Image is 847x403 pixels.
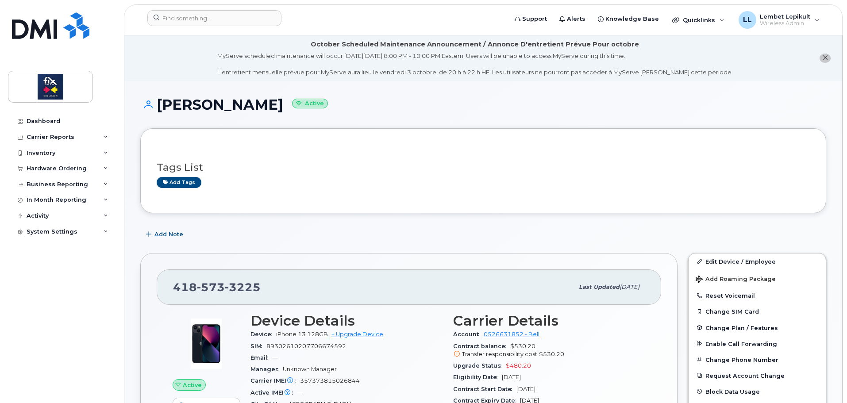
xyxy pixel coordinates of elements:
[140,97,826,112] h1: [PERSON_NAME]
[705,340,777,347] span: Enable Call Forwarding
[689,320,826,336] button: Change Plan / Features
[689,269,826,288] button: Add Roaming Package
[276,331,328,338] span: iPhone 13 128GB
[297,389,303,396] span: —
[539,351,564,357] span: $530.20
[453,343,645,359] span: $530.20
[453,343,510,349] span: Contract balance
[331,331,383,338] a: + Upgrade Device
[620,284,639,290] span: [DATE]
[154,230,183,238] span: Add Note
[820,54,831,63] button: close notification
[266,343,346,349] span: 89302610207706674592
[183,381,202,389] span: Active
[140,226,191,242] button: Add Note
[689,303,826,319] button: Change SIM Card
[689,384,826,399] button: Block Data Usage
[292,99,328,109] small: Active
[250,343,266,349] span: SIM
[689,352,826,368] button: Change Phone Number
[225,280,261,294] span: 3225
[453,313,645,329] h3: Carrier Details
[689,253,826,269] a: Edit Device / Employee
[250,389,297,396] span: Active IMEI
[173,280,261,294] span: 418
[197,280,225,294] span: 573
[283,366,337,372] span: Unknown Manager
[484,331,539,338] a: 0526631852 - Bell
[250,331,276,338] span: Device
[516,386,535,392] span: [DATE]
[157,177,201,188] a: Add tags
[311,40,639,49] div: October Scheduled Maintenance Announcement / Annonce D'entretient Prévue Pour octobre
[250,313,443,329] h3: Device Details
[689,336,826,352] button: Enable Call Forwarding
[157,162,810,173] h3: Tags List
[462,351,537,357] span: Transfer responsibility cost
[300,377,360,384] span: 357373815026844
[272,354,278,361] span: —
[689,368,826,384] button: Request Account Change
[696,276,776,284] span: Add Roaming Package
[250,354,272,361] span: Email
[506,362,531,369] span: $480.20
[453,374,502,380] span: Eligibility Date
[689,288,826,303] button: Reset Voicemail
[453,331,484,338] span: Account
[250,366,283,372] span: Manager
[453,386,516,392] span: Contract Start Date
[705,324,778,331] span: Change Plan / Features
[579,284,620,290] span: Last updated
[250,377,300,384] span: Carrier IMEI
[502,374,521,380] span: [DATE]
[180,317,233,370] img: image20231002-3703462-1ig824h.jpeg
[217,52,733,77] div: MyServe scheduled maintenance will occur [DATE][DATE] 8:00 PM - 10:00 PM Eastern. Users will be u...
[453,362,506,369] span: Upgrade Status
